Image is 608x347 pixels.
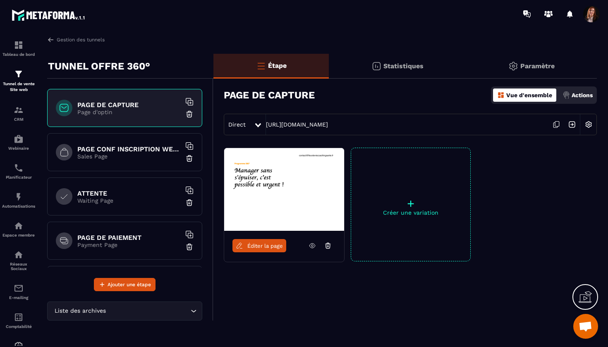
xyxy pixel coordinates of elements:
[48,58,150,74] p: TUNNEL OFFRE 360°
[520,62,555,70] p: Paramètre
[2,146,35,151] p: Webinaire
[572,92,593,98] p: Actions
[2,34,35,63] a: formationformationTableau de bord
[185,243,194,251] img: trash
[2,117,35,122] p: CRM
[2,215,35,244] a: automationsautomationsEspace membre
[224,89,315,101] h3: PAGE DE CAPTURE
[14,192,24,202] img: automations
[47,36,55,43] img: arrow
[506,92,552,98] p: Vue d'ensemble
[53,306,108,316] span: Liste des archives
[228,121,246,128] span: Direct
[14,69,24,79] img: formation
[266,121,328,128] a: [URL][DOMAIN_NAME]
[185,154,194,163] img: trash
[77,242,181,248] p: Payment Page
[14,283,24,293] img: email
[77,109,181,115] p: Page d'optin
[47,36,105,43] a: Gestion des tunnels
[14,221,24,231] img: automations
[497,91,505,99] img: dashboard-orange.40269519.svg
[2,63,35,99] a: formationformationTunnel de vente Site web
[108,306,189,316] input: Search for option
[2,233,35,237] p: Espace membre
[185,110,194,118] img: trash
[2,244,35,277] a: social-networksocial-networkRéseaux Sociaux
[2,81,35,93] p: Tunnel de vente Site web
[77,101,181,109] h6: PAGE DE CAPTURE
[2,128,35,157] a: automationsautomationsWebinaire
[573,314,598,339] a: Ouvrir le chat
[2,295,35,300] p: E-mailing
[185,199,194,207] img: trash
[508,61,518,71] img: setting-gr.5f69749f.svg
[14,163,24,173] img: scheduler
[232,239,286,252] a: Éditer la page
[47,302,202,321] div: Search for option
[351,198,470,209] p: +
[77,145,181,153] h6: PAGE CONF INSCRIPTION WEBINAIRE
[2,175,35,179] p: Planificateur
[2,204,35,208] p: Automatisations
[2,157,35,186] a: schedulerschedulerPlanificateur
[108,280,151,289] span: Ajouter une étape
[2,262,35,271] p: Réseaux Sociaux
[2,99,35,128] a: formationformationCRM
[94,278,156,291] button: Ajouter une étape
[14,40,24,50] img: formation
[351,209,470,216] p: Créer une variation
[224,148,344,231] img: image
[371,61,381,71] img: stats.20deebd0.svg
[77,234,181,242] h6: PAGE DE PAIEMENT
[256,61,266,71] img: bars-o.4a397970.svg
[77,189,181,197] h6: ATTENTE
[77,153,181,160] p: Sales Page
[563,91,570,99] img: actions.d6e523a2.png
[12,7,86,22] img: logo
[2,306,35,335] a: accountantaccountantComptabilité
[581,117,596,132] img: setting-w.858f3a88.svg
[77,197,181,204] p: Waiting Page
[2,52,35,57] p: Tableau de bord
[247,243,283,249] span: Éditer la page
[14,250,24,260] img: social-network
[14,134,24,144] img: automations
[14,105,24,115] img: formation
[564,117,580,132] img: arrow-next.bcc2205e.svg
[2,186,35,215] a: automationsautomationsAutomatisations
[2,277,35,306] a: emailemailE-mailing
[383,62,424,70] p: Statistiques
[268,62,287,69] p: Étape
[14,312,24,322] img: accountant
[2,324,35,329] p: Comptabilité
